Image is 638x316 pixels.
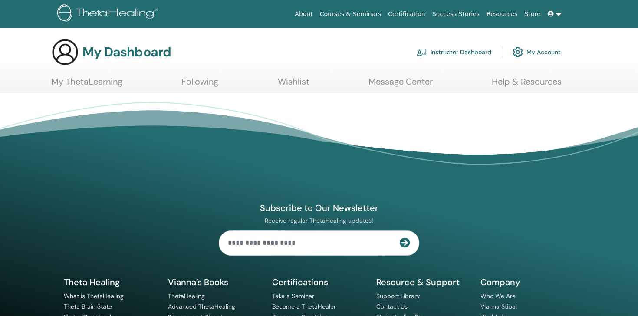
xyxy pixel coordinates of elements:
a: Following [181,76,218,93]
a: Wishlist [278,76,309,93]
h5: Resource & Support [376,276,470,288]
a: ThetaHealing [168,292,205,300]
a: About [291,6,316,22]
a: My Account [513,43,561,62]
h4: Subscribe to Our Newsletter [219,202,419,214]
a: Courses & Seminars [316,6,385,22]
a: Help & Resources [492,76,562,93]
a: Theta Brain State [64,303,112,310]
h5: Company [480,276,574,288]
a: My ThetaLearning [51,76,122,93]
a: Advanced ThetaHealing [168,303,235,310]
a: Store [521,6,544,22]
h5: Certifications [272,276,366,288]
a: Support Library [376,292,420,300]
a: Instructor Dashboard [417,43,491,62]
a: What is ThetaHealing [64,292,124,300]
a: Who We Are [480,292,516,300]
h5: Theta Healing [64,276,158,288]
p: Receive regular ThetaHealing updates! [219,217,419,224]
a: Vianna Stibal [480,303,517,310]
a: Message Center [368,76,433,93]
a: Take a Seminar [272,292,314,300]
img: chalkboard-teacher.svg [417,48,427,56]
a: Contact Us [376,303,408,310]
h5: Vianna’s Books [168,276,262,288]
img: generic-user-icon.jpg [51,38,79,66]
a: Success Stories [429,6,483,22]
a: Certification [385,6,428,22]
a: Resources [483,6,521,22]
img: cog.svg [513,45,523,59]
h3: My Dashboard [82,44,171,60]
img: logo.png [57,4,161,24]
a: Become a ThetaHealer [272,303,336,310]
